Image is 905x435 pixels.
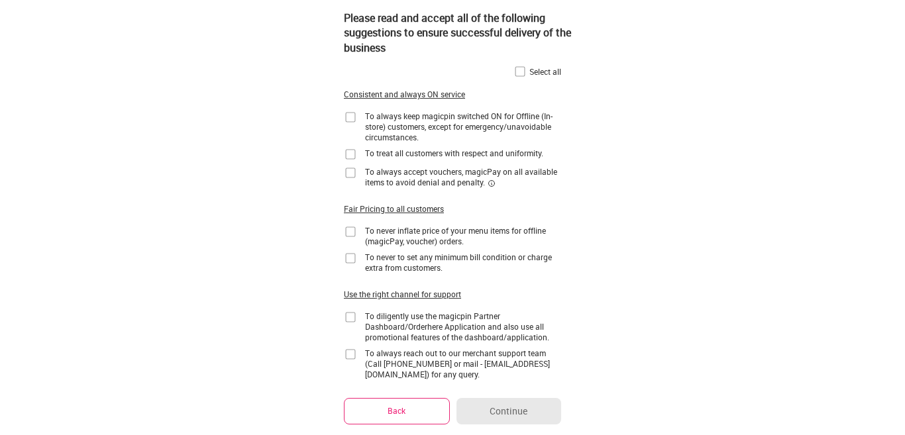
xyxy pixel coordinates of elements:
[344,225,357,238] img: home-delivery-unchecked-checkbox-icon.f10e6f61.svg
[344,398,450,424] button: Back
[365,148,543,158] div: To treat all customers with respect and uniformity.
[365,348,561,379] div: To always reach out to our merchant support team (Call [PHONE_NUMBER] or mail - [EMAIL_ADDRESS][D...
[344,166,357,179] img: home-delivery-unchecked-checkbox-icon.f10e6f61.svg
[365,166,561,187] div: To always accept vouchers, magicPay on all available items to avoid denial and penalty.
[344,348,357,361] img: home-delivery-unchecked-checkbox-icon.f10e6f61.svg
[344,89,465,100] div: Consistent and always ON service
[488,179,496,187] img: informationCircleBlack.2195f373.svg
[365,111,561,142] div: To always keep magicpin switched ON for Offline (In-store) customers, except for emergency/unavoi...
[529,66,561,77] div: Select all
[344,311,357,324] img: home-delivery-unchecked-checkbox-icon.f10e6f61.svg
[344,203,444,215] div: Fair Pricing to all customers
[344,111,357,124] img: home-delivery-unchecked-checkbox-icon.f10e6f61.svg
[344,252,357,265] img: home-delivery-unchecked-checkbox-icon.f10e6f61.svg
[456,398,561,424] button: Continue
[344,148,357,161] img: home-delivery-unchecked-checkbox-icon.f10e6f61.svg
[344,289,461,300] div: Use the right channel for support
[365,225,561,246] div: To never inflate price of your menu items for offline (magicPay, voucher) orders.
[513,65,527,78] img: home-delivery-unchecked-checkbox-icon.f10e6f61.svg
[365,311,561,342] div: To diligently use the magicpin Partner Dashboard/Orderhere Application and also use all promotion...
[365,252,561,273] div: To never to set any minimum bill condition or charge extra from customers.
